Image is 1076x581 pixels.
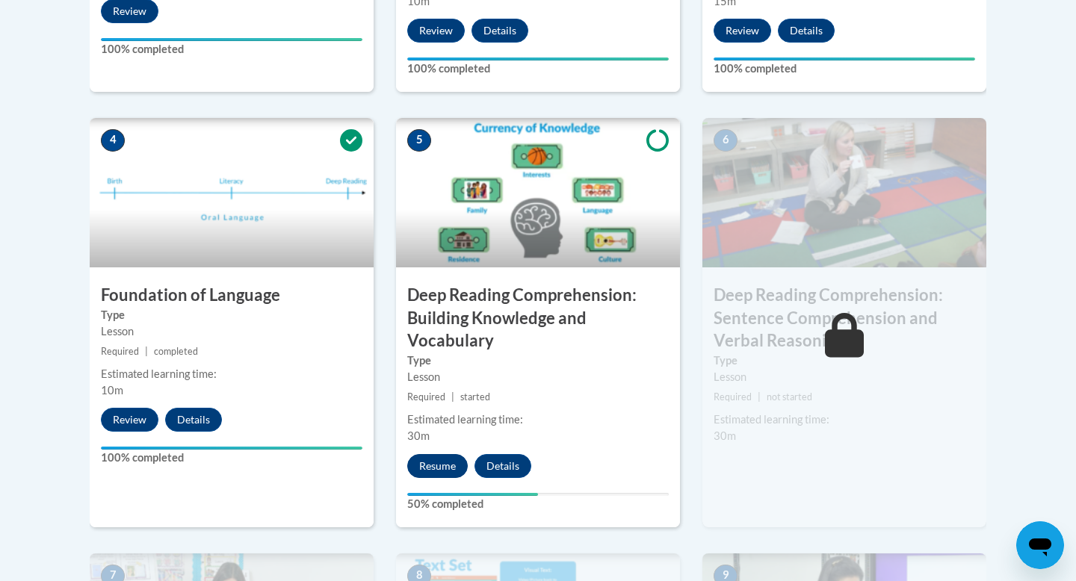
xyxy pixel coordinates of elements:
div: Your progress [407,493,538,496]
div: Your progress [101,447,362,450]
button: Resume [407,454,468,478]
button: Review [714,19,771,43]
span: 4 [101,129,125,152]
span: not started [767,391,812,403]
div: Estimated learning time: [407,411,669,428]
div: Estimated learning time: [101,366,362,382]
button: Details [778,19,835,43]
h3: Foundation of Language [90,284,374,307]
span: | [145,346,148,357]
img: Course Image [90,118,374,267]
span: 30m [407,429,430,442]
img: Course Image [702,118,986,267]
label: 100% completed [101,450,362,466]
iframe: Button to launch messaging window [1016,521,1064,569]
button: Review [101,408,158,432]
span: started [460,391,490,403]
div: Your progress [407,58,669,60]
label: 100% completed [407,60,669,77]
h3: Deep Reading Comprehension: Building Knowledge and Vocabulary [396,284,680,352]
span: Required [101,346,139,357]
span: Required [407,391,445,403]
span: 30m [714,429,736,442]
button: Details [165,408,222,432]
div: Lesson [407,369,669,385]
label: 50% completed [407,496,669,512]
span: 6 [714,129,738,152]
span: Required [714,391,752,403]
span: 5 [407,129,431,152]
img: Course Image [396,118,680,267]
div: Lesson [714,369,975,385]
span: 10m [101,384,123,397]
button: Details [471,19,528,43]
h3: Deep Reading Comprehension: Sentence Comprehension and Verbal Reasoning [702,284,986,352]
span: | [758,391,761,403]
div: Estimated learning time: [714,411,975,428]
button: Details [474,454,531,478]
div: Lesson [101,323,362,340]
span: | [451,391,454,403]
label: Type [407,352,669,369]
label: Type [714,352,975,369]
button: Review [407,19,465,43]
div: Your progress [101,38,362,41]
label: 100% completed [101,41,362,58]
label: 100% completed [714,60,975,77]
span: completed [154,346,198,357]
div: Your progress [714,58,975,60]
label: Type [101,307,362,323]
